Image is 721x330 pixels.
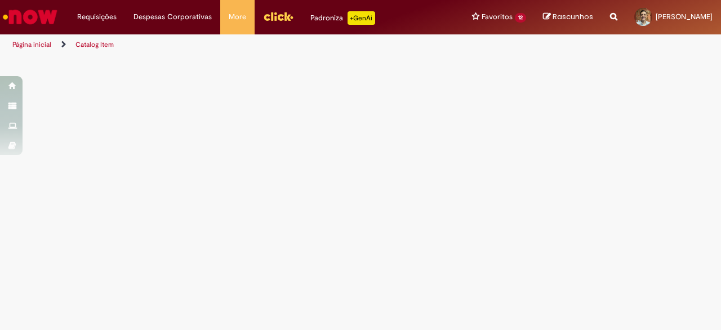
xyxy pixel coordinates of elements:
[543,12,593,23] a: Rascunhos
[12,40,51,49] a: Página inicial
[229,11,246,23] span: More
[482,11,513,23] span: Favoritos
[8,34,472,55] ul: Trilhas de página
[515,13,526,23] span: 12
[348,11,375,25] p: +GenAi
[263,8,293,25] img: click_logo_yellow_360x200.png
[656,12,713,21] span: [PERSON_NAME]
[77,11,117,23] span: Requisições
[310,11,375,25] div: Padroniza
[553,11,593,22] span: Rascunhos
[75,40,114,49] a: Catalog Item
[133,11,212,23] span: Despesas Corporativas
[1,6,59,28] img: ServiceNow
